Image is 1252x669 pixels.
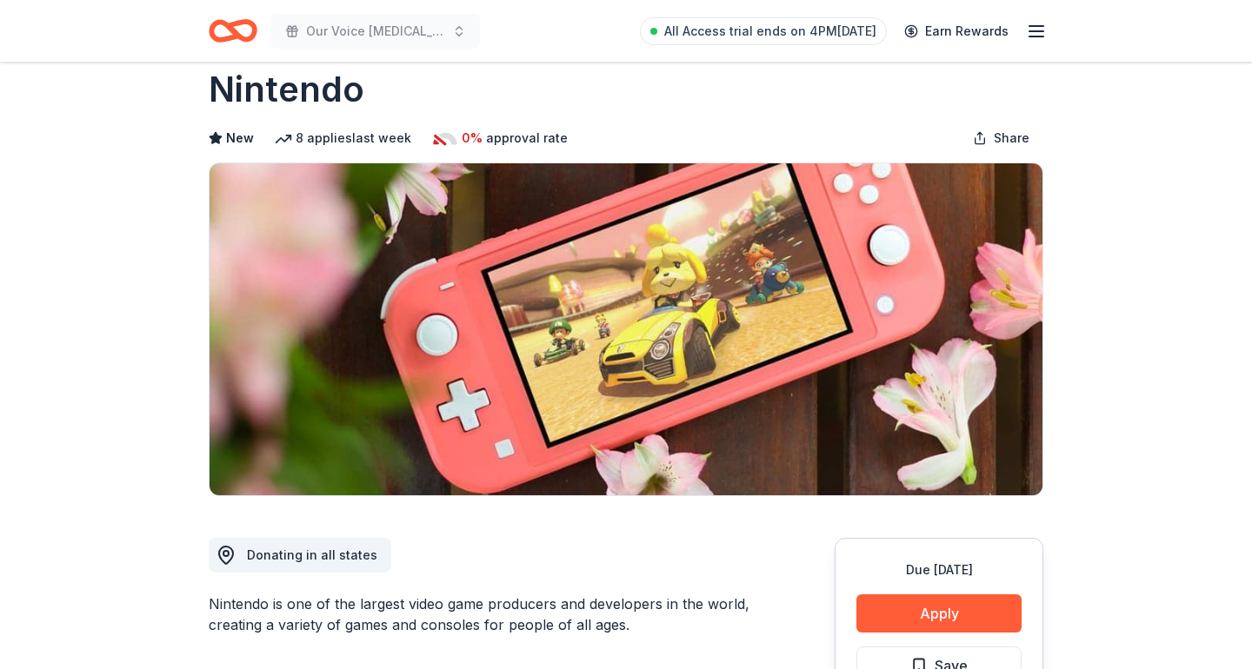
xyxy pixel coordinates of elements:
[209,10,257,51] a: Home
[994,128,1029,149] span: Share
[247,547,377,562] span: Donating in all states
[462,128,483,149] span: 0%
[959,121,1043,156] button: Share
[209,65,364,114] h1: Nintendo
[486,128,568,149] span: approval rate
[275,128,411,149] div: 8 applies last week
[209,593,751,635] div: Nintendo is one of the largest video game producers and developers in the world, creating a varie...
[856,594,1022,633] button: Apply
[226,128,254,149] span: New
[640,17,887,45] a: All Access trial ends on 4PM[DATE]
[210,163,1042,495] img: Image for Nintendo
[894,16,1019,47] a: Earn Rewards
[271,14,480,49] button: Our Voice [MEDICAL_DATA] 101 Fundraiser
[856,560,1022,580] div: Due [DATE]
[306,21,445,42] span: Our Voice [MEDICAL_DATA] 101 Fundraiser
[664,21,876,42] span: All Access trial ends on 4PM[DATE]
